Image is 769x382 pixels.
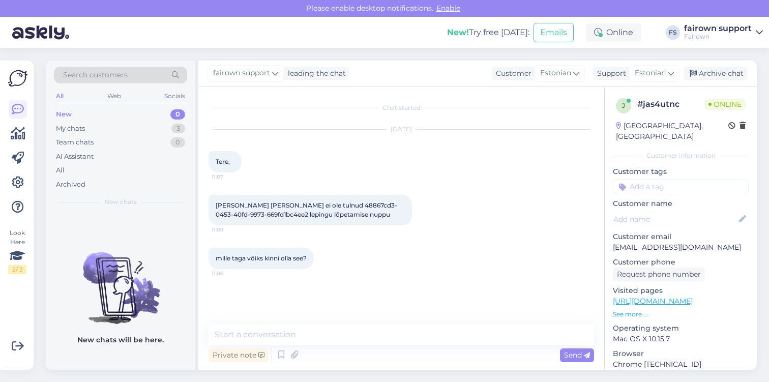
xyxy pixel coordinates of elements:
[637,98,704,110] div: # jas4utnc
[613,285,749,296] p: Visited pages
[56,165,65,175] div: All
[56,152,94,162] div: AI Assistant
[8,69,27,88] img: Askly Logo
[216,201,397,218] span: [PERSON_NAME] [PERSON_NAME] ei ole tulnud 48867cd3-0453-40fd-9973-669fd1bc4ee2 lepingu lõpetamise...
[613,242,749,253] p: [EMAIL_ADDRESS][DOMAIN_NAME]
[8,265,26,274] div: 2 / 3
[684,24,763,41] a: fairown supportFairown
[684,67,748,80] div: Archive chat
[704,99,746,110] span: Online
[534,23,574,42] button: Emails
[209,103,594,112] div: Chat started
[613,310,749,319] p: See more ...
[613,268,705,281] div: Request phone number
[46,234,195,326] img: No chats
[56,109,72,120] div: New
[613,257,749,268] p: Customer phone
[684,24,752,33] div: fairown support
[540,68,571,79] span: Estonian
[284,68,346,79] div: leading the chat
[56,180,85,190] div: Archived
[170,137,185,148] div: 0
[622,102,625,109] span: j
[212,270,250,277] span: 11:08
[209,348,269,362] div: Private note
[212,226,250,233] span: 11:08
[447,27,469,37] b: New!
[492,68,531,79] div: Customer
[613,214,737,225] input: Add name
[613,323,749,334] p: Operating system
[447,26,529,39] div: Try free [DATE]:
[613,166,749,177] p: Customer tags
[613,179,749,194] input: Add a tag
[613,151,749,160] div: Customer information
[77,335,164,345] p: New chats will be here.
[54,90,66,103] div: All
[105,90,123,103] div: Web
[170,109,185,120] div: 0
[613,297,693,306] a: [URL][DOMAIN_NAME]
[171,124,185,134] div: 3
[586,23,641,42] div: Online
[613,348,749,359] p: Browser
[613,359,749,370] p: Chrome [TECHNICAL_ID]
[564,350,590,360] span: Send
[613,334,749,344] p: Mac OS X 10.15.7
[216,254,307,262] span: mille taga võiks kinni olla see?
[666,25,680,40] div: FS
[216,158,230,165] span: Tere,
[56,124,85,134] div: My chats
[104,197,137,207] span: New chats
[212,173,250,181] span: 11:07
[63,70,128,80] span: Search customers
[8,228,26,274] div: Look Here
[209,125,594,134] div: [DATE]
[433,4,463,13] span: Enable
[593,68,626,79] div: Support
[56,137,94,148] div: Team chats
[635,68,666,79] span: Estonian
[613,231,749,242] p: Customer email
[213,68,270,79] span: fairown support
[162,90,187,103] div: Socials
[684,33,752,41] div: Fairown
[616,121,728,142] div: [GEOGRAPHIC_DATA], [GEOGRAPHIC_DATA]
[613,198,749,209] p: Customer name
